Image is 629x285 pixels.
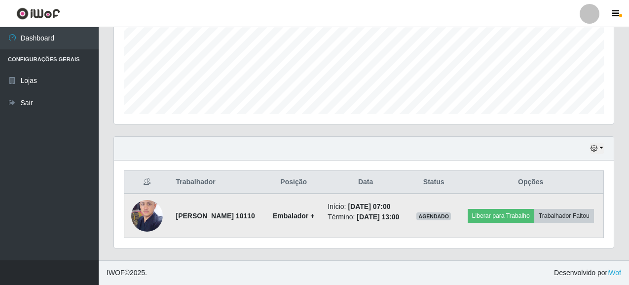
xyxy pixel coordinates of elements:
[416,212,451,220] span: AGENDADO
[107,269,125,277] span: IWOF
[458,171,603,194] th: Opções
[273,212,314,220] strong: Embalador +
[468,209,534,223] button: Liberar para Trabalho
[131,195,163,237] img: 1672860829708.jpeg
[170,171,266,194] th: Trabalhador
[348,203,390,210] time: [DATE] 07:00
[107,268,147,278] span: © 2025 .
[607,269,621,277] a: iWof
[357,213,399,221] time: [DATE] 13:00
[16,7,60,20] img: CoreUI Logo
[176,212,255,220] strong: [PERSON_NAME] 10110
[265,171,322,194] th: Posição
[554,268,621,278] span: Desenvolvido por
[328,202,404,212] li: Início:
[322,171,409,194] th: Data
[409,171,458,194] th: Status
[328,212,404,222] li: Término:
[534,209,594,223] button: Trabalhador Faltou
